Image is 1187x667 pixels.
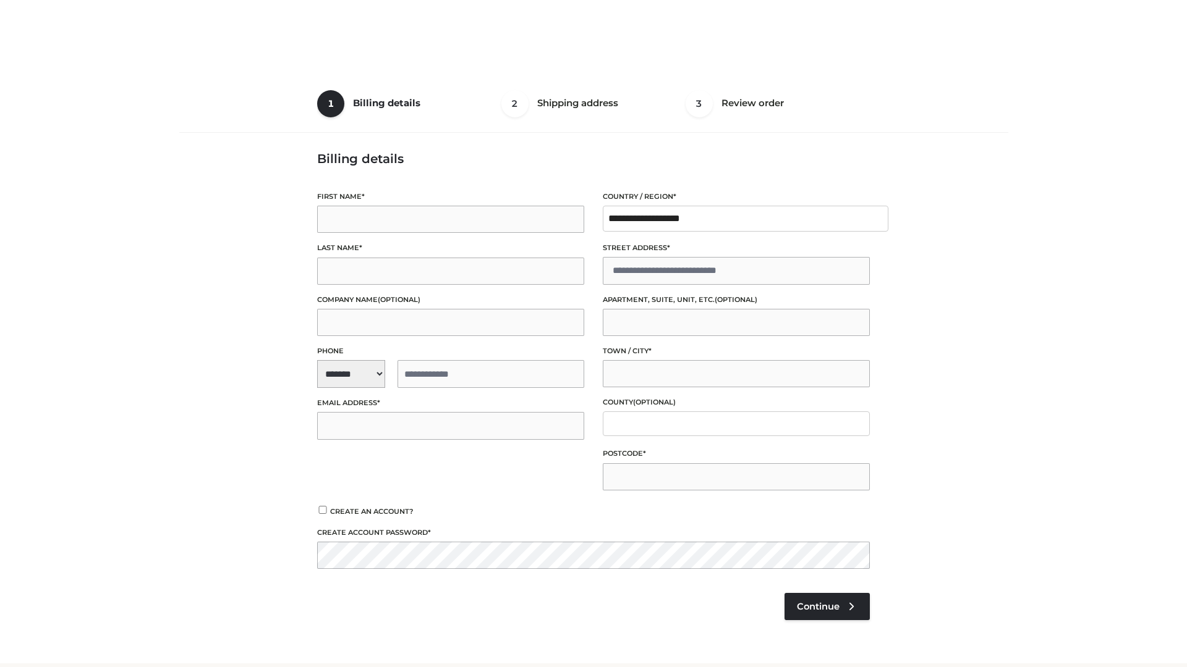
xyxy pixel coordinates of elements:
h3: Billing details [317,151,870,166]
label: Create account password [317,527,870,539]
a: Continue [785,593,870,620]
label: Country / Region [603,191,870,203]
label: Apartment, suite, unit, etc. [603,294,870,306]
span: 3 [686,90,713,117]
label: Town / City [603,345,870,357]
span: Continue [797,601,840,612]
span: (optional) [633,398,676,406]
span: Review order [721,97,784,109]
label: Street address [603,242,870,254]
span: Shipping address [537,97,618,109]
span: Billing details [353,97,420,109]
label: Phone [317,345,584,357]
label: Email address [317,397,584,409]
span: (optional) [715,295,757,304]
span: 1 [317,90,344,117]
input: Create an account? [317,506,328,514]
span: 2 [501,90,529,117]
label: County [603,396,870,408]
label: Postcode [603,448,870,459]
label: Company name [317,294,584,306]
label: Last name [317,242,584,254]
span: (optional) [378,295,420,304]
label: First name [317,191,584,203]
span: Create an account? [330,507,414,516]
